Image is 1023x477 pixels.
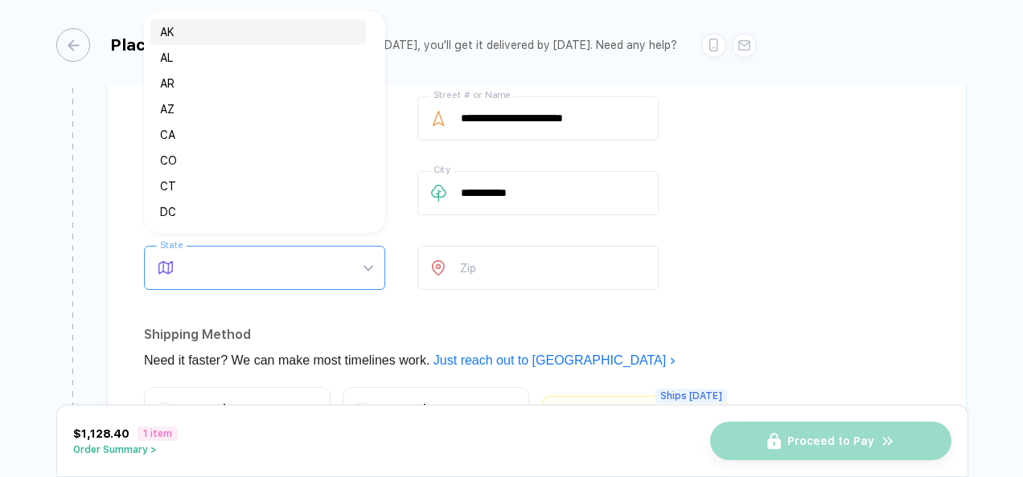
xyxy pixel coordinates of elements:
[355,400,516,468] div: 10–12 days ExpeditedEst. Delivery By: [DATE]–[DATE]$106.40Total
[160,100,356,118] div: AZ
[150,122,366,148] div: CA
[160,203,356,221] div: DC
[157,400,318,468] div: 11–14 days StandardEst. Delivery By: [DATE]–[DATE]FREE Shipping
[185,400,246,418] div: 11–14 days
[252,401,290,418] div: Standard
[73,444,178,455] button: Order Summary >
[110,35,230,55] div: Place an Order
[138,426,178,441] span: 1 item
[160,152,356,169] div: CO
[160,75,356,92] div: AR
[160,49,356,67] div: AL
[150,45,366,71] div: AL
[160,126,356,144] div: CA
[655,389,727,403] span: Ships [DATE]
[160,177,356,195] div: CT
[433,353,676,367] a: Just reach out to [GEOGRAPHIC_DATA]
[150,19,366,45] div: AK
[150,71,366,96] div: AR
[288,39,677,52] div: Hey! If you order [DATE], you'll get it delivered by [DATE]. Need any help?
[160,23,356,41] div: AK
[73,427,129,440] span: $1,128.40
[150,173,366,199] div: CT
[150,148,366,173] div: CO
[384,400,446,418] div: 10–12 days
[144,322,930,348] div: Shipping Method
[144,348,930,373] div: Need it faster? We can make most timelines work.
[150,199,366,225] div: DC
[150,96,366,122] div: AZ
[452,401,496,418] div: Expedited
